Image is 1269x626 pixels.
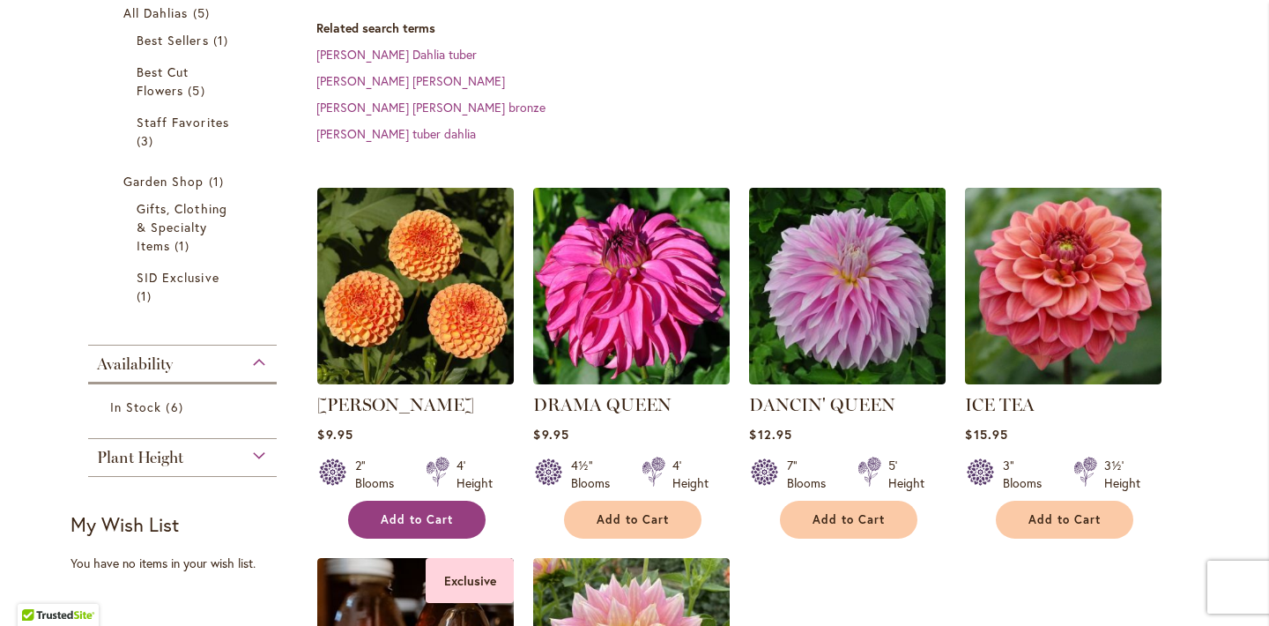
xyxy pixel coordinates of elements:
[597,512,669,527] span: Add to Cart
[13,563,63,613] iframe: Launch Accessibility Center
[209,172,228,190] span: 1
[123,4,189,21] span: All Dahlias
[137,199,233,255] a: Gifts, Clothing &amp; Specialty Items
[137,131,158,150] span: 3
[316,99,545,116] a: [PERSON_NAME] [PERSON_NAME] bronze
[110,399,161,415] span: In Stock
[965,426,1007,443] span: $15.95
[672,457,709,492] div: 4' Height
[996,501,1133,539] button: Add to Cart
[317,188,514,384] img: AMBER QUEEN
[965,394,1035,415] a: ICE TEA
[533,188,730,384] img: DRAMA QUEEN
[137,200,227,254] span: Gifts, Clothing & Specialty Items
[137,287,156,305] span: 1
[749,394,895,415] a: DANCIN' QUEEN
[188,81,209,100] span: 5
[316,125,476,142] a: [PERSON_NAME] tuber dahlia
[533,426,568,443] span: $9.95
[564,501,701,539] button: Add to Cart
[137,268,233,305] a: SID Exclusive
[533,371,730,388] a: DRAMA QUEEN
[137,114,229,130] span: Staff Favorites
[137,31,233,49] a: Best Sellers
[787,457,836,492] div: 7" Blooms
[317,426,352,443] span: $9.95
[749,371,946,388] a: Dancin' Queen
[97,354,173,374] span: Availability
[965,371,1161,388] a: ICE TEA
[355,457,404,492] div: 2" Blooms
[348,501,486,539] button: Add to Cart
[456,457,493,492] div: 4' Height
[316,19,1198,37] dt: Related search terms
[166,398,187,416] span: 6
[137,113,233,150] a: Staff Favorites
[110,398,259,416] a: In Stock 6
[316,72,505,89] a: [PERSON_NAME] [PERSON_NAME]
[193,4,214,22] span: 5
[213,31,233,49] span: 1
[813,512,885,527] span: Add to Cart
[123,4,246,22] a: All Dahlias
[965,188,1161,384] img: ICE TEA
[317,371,514,388] a: AMBER QUEEN
[70,555,306,572] div: You have no items in your wish list.
[123,173,204,190] span: Garden Shop
[1028,512,1101,527] span: Add to Cart
[317,394,474,415] a: [PERSON_NAME]
[381,512,453,527] span: Add to Cart
[123,172,246,190] a: Garden Shop
[1104,457,1140,492] div: 3½' Height
[533,394,672,415] a: DRAMA QUEEN
[888,457,924,492] div: 5' Height
[137,63,233,100] a: Best Cut Flowers
[97,448,183,467] span: Plant Height
[749,188,946,384] img: Dancin' Queen
[137,269,219,286] span: SID Exclusive
[137,32,209,48] span: Best Sellers
[780,501,917,539] button: Add to Cart
[426,558,514,603] div: Exclusive
[749,426,791,443] span: $12.95
[571,457,620,492] div: 4½" Blooms
[316,46,477,63] a: [PERSON_NAME] Dahlia tuber
[70,511,179,537] strong: My Wish List
[137,63,189,99] span: Best Cut Flowers
[174,236,194,255] span: 1
[1003,457,1052,492] div: 3" Blooms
